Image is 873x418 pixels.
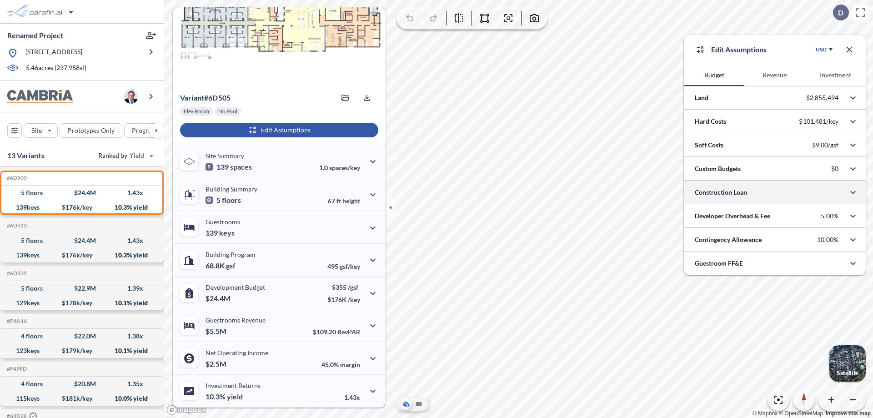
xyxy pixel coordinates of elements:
span: height [342,197,360,205]
img: BrandImage [7,90,73,104]
p: $5.5M [206,327,228,336]
p: 10.3% [206,392,243,401]
a: Improve this map [826,410,871,417]
p: Building Summary [206,185,257,193]
span: /gsf [348,283,358,291]
h5: Click to copy the code [5,222,27,229]
h5: Click to copy the code [5,270,27,277]
p: $355 [327,283,360,291]
p: Program [132,126,157,135]
span: margin [340,361,360,368]
h5: Click to copy the code [5,318,27,324]
p: D [838,9,843,17]
p: $2.5M [206,359,228,368]
p: Development Budget [206,283,265,291]
span: gsf [226,261,236,270]
button: Prototypes Only [60,123,122,138]
p: # 6d505 [180,93,231,102]
p: Land [695,93,708,102]
button: Aerial View [401,398,411,409]
span: RevPAR [337,328,360,336]
p: $176K [327,296,360,303]
button: Switcher ImageSatellite [829,345,866,382]
img: user logo [124,89,138,104]
button: Program [124,123,173,138]
span: gsf/key [340,262,360,270]
p: Site Summary [206,152,244,160]
button: Site [24,123,58,138]
p: 5 [206,196,241,205]
p: Hard Costs [695,117,726,126]
button: Investment [805,64,866,86]
p: $101,481/key [799,117,838,126]
button: Budget [684,64,744,86]
p: $9.00/gsf [812,141,838,149]
span: spaces [230,162,252,171]
p: 5.00% [821,212,838,220]
p: 68.8K [206,261,236,270]
a: Mapbox [753,410,778,417]
span: yield [227,392,243,401]
p: Site [31,126,42,135]
p: Building Program [206,251,256,258]
p: 67 [328,197,360,205]
p: 45.0% [321,361,360,368]
p: 495 [327,262,360,270]
p: Custom Budgets [695,164,741,173]
p: Contingency Allowance [695,235,762,244]
h5: Click to copy the code [5,175,27,181]
h5: Click to copy the code [5,366,27,372]
p: 13 Variants [7,150,45,161]
p: Net Operating Income [206,349,268,357]
p: $109.20 [313,328,360,336]
button: Ranked by Yield [91,148,159,163]
button: Revenue [744,64,805,86]
span: Variant [180,93,204,102]
img: Switcher Image [829,345,866,382]
p: Guestroom FF&E [695,259,743,268]
p: Soft Costs [695,141,723,150]
button: Edit Assumptions [180,123,378,137]
p: Developer Overhead & Fee [695,212,770,221]
p: Prototypes Only [67,126,115,135]
span: keys [219,228,235,237]
a: OpenStreetMap [779,410,823,417]
p: 5.46 acres ( 237,958 sf) [26,63,86,73]
span: /key [348,296,360,303]
button: Site Plan [413,398,424,409]
p: Guestrooms [206,218,240,226]
p: $2,855,494 [806,94,838,102]
p: [STREET_ADDRESS] [25,47,82,59]
p: No Pool [218,108,237,115]
p: Renamed Project [7,30,63,40]
p: Investment Returns [206,382,261,389]
p: $0 [831,165,838,173]
span: Yield [130,151,145,160]
p: $24.4M [206,294,232,303]
a: Mapbox homepage [166,405,206,415]
p: Guestrooms Revenue [206,316,266,324]
span: spaces/key [329,164,360,171]
p: 1.43x [344,393,360,401]
span: floors [222,196,241,205]
p: Edit Assumptions [711,44,767,55]
p: 1.0 [319,164,360,171]
p: Satellite [837,369,858,377]
p: Flex Room [184,108,209,115]
span: ft [336,197,341,205]
p: 139 [206,162,252,171]
p: 10.00% [817,236,838,244]
p: 139 [206,228,235,237]
div: USD [816,46,827,53]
